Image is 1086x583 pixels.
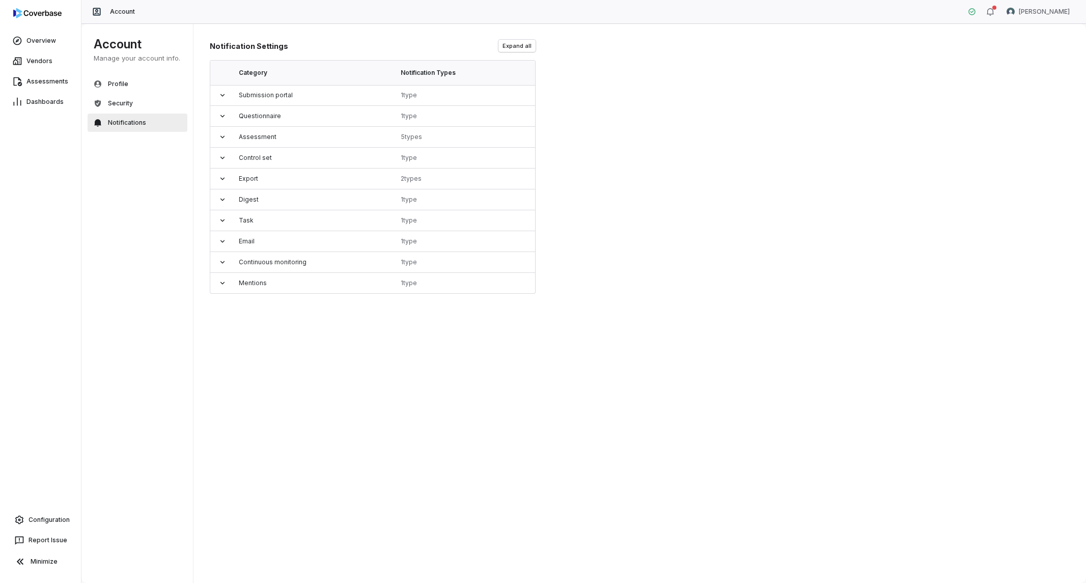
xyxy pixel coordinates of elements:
a: Assessments [2,72,79,91]
span: Minimize [31,558,58,566]
p: Manage your account info. [94,53,181,63]
a: Vendors [2,52,79,70]
div: 1 type [401,258,527,266]
div: Control set [239,154,388,162]
div: Assessment [239,133,388,141]
div: Task [239,216,388,225]
span: Assessments [26,77,68,86]
div: 1 type [401,237,527,245]
div: Submission portal [239,91,388,99]
img: Nic Weilbacher avatar [1007,8,1015,16]
div: 1 type [401,196,527,204]
span: Account [110,8,135,16]
div: 1 type [401,216,527,225]
span: Report Issue [29,536,67,544]
button: Nic Weilbacher avatar[PERSON_NAME] [1000,4,1076,19]
div: 5 type s [401,133,527,141]
div: Export [239,175,388,183]
button: Report Issue [4,531,77,549]
span: Dashboards [26,98,64,106]
div: Continuous monitoring [239,258,388,266]
div: 1 type [401,91,527,99]
div: Mentions [239,279,388,287]
span: Configuration [29,516,70,524]
button: Notifications [88,114,187,132]
div: Email [239,237,388,245]
button: Profile [88,75,187,93]
span: [PERSON_NAME] [1019,8,1070,16]
div: 1 type [401,279,527,287]
a: Dashboards [2,93,79,111]
a: Configuration [4,511,77,529]
div: 2 type s [401,175,527,183]
span: Profile [108,80,128,88]
span: Overview [26,37,56,45]
span: Notifications [108,119,146,127]
th: Category [233,61,395,85]
button: Security [88,94,187,113]
span: Security [108,99,133,107]
p: Notification Settings [210,41,288,51]
button: Expand all [498,40,536,52]
div: Digest [239,196,388,204]
div: Questionnaire [239,112,388,120]
div: 1 type [401,112,527,120]
button: Minimize [4,551,77,572]
img: logo-D7KZi-bG.svg [13,8,62,18]
th: Notification Types [395,61,535,85]
div: 1 type [401,154,527,162]
span: Vendors [26,57,52,65]
a: Overview [2,32,79,50]
h1: Account [94,36,181,52]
